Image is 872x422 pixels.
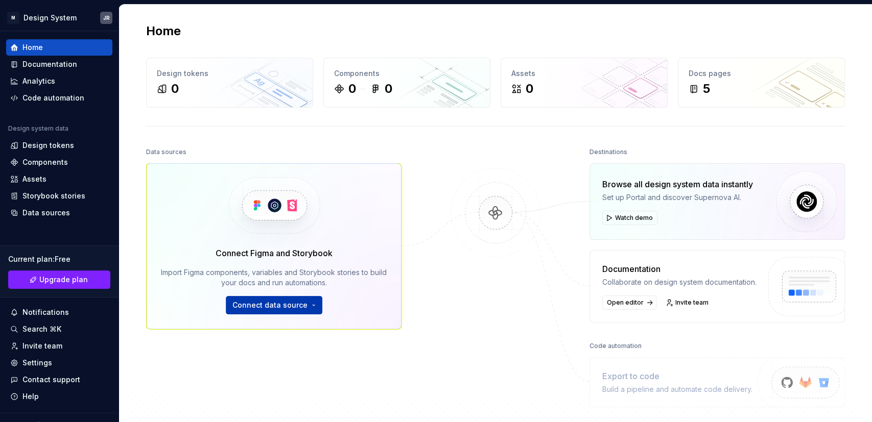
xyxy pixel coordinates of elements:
div: 5 [703,81,710,97]
a: Data sources [6,205,112,221]
span: Invite team [675,299,709,307]
div: Contact support [22,375,80,385]
div: Data sources [146,145,186,159]
div: Design tokens [22,140,74,151]
a: Assets [6,171,112,187]
a: Invite team [663,295,713,310]
div: Invite team [22,341,62,351]
a: Design tokens [6,137,112,154]
a: Settings [6,355,112,371]
a: Design tokens0 [146,58,313,108]
div: Browse all design system data instantly [602,178,753,190]
a: Assets0 [501,58,668,108]
a: Code automation [6,90,112,106]
a: Analytics [6,73,112,89]
button: Connect data source [226,296,322,314]
div: Build a pipeline and automate code delivery. [602,384,752,394]
div: Analytics [22,76,55,86]
div: Connect Figma and Storybook [216,247,333,259]
div: 0 [171,81,179,97]
button: Contact support [6,371,112,388]
div: Assets [22,174,46,184]
span: Upgrade plan [39,275,88,285]
div: 0 [526,81,533,97]
a: Docs pages5 [678,58,845,108]
div: Design System [23,13,77,23]
div: Components [334,68,480,79]
div: Design system data [8,125,68,133]
div: Set up Portal and discover Supernova AI. [602,192,753,203]
h2: Home [146,23,181,39]
div: Data sources [22,208,70,218]
a: Components00 [323,58,490,108]
div: Docs pages [689,68,834,79]
div: Search ⌘K [22,324,61,334]
div: Import Figma components, variables and Storybook stories to build your docs and run automations. [161,267,387,288]
div: 0 [385,81,392,97]
a: Storybook stories [6,188,112,204]
div: Assets [511,68,657,79]
div: M [7,12,19,24]
div: JR [103,14,110,22]
div: Settings [22,358,52,368]
button: Upgrade plan [8,270,110,289]
a: Components [6,154,112,170]
button: Search ⌘K [6,321,112,337]
div: Destinations [590,145,627,159]
div: Home [22,42,43,53]
div: 0 [348,81,356,97]
div: Code automation [590,339,642,353]
div: Notifications [22,307,69,317]
div: Components [22,157,68,167]
div: Code automation [22,93,84,103]
div: Design tokens [157,68,302,79]
div: Documentation [602,263,757,275]
div: Export to code [602,370,752,382]
div: Documentation [22,59,77,69]
a: Invite team [6,338,112,354]
a: Home [6,39,112,56]
button: Help [6,388,112,405]
a: Open editor [602,295,656,310]
div: Storybook stories [22,191,85,201]
a: Documentation [6,56,112,72]
span: Connect data source [232,300,308,310]
div: Current plan : Free [8,254,110,264]
span: Open editor [607,299,644,307]
button: Notifications [6,304,112,320]
div: Help [22,391,39,402]
span: Watch demo [615,214,653,222]
button: MDesign SystemJR [2,7,116,29]
div: Collaborate on design system documentation. [602,277,757,287]
button: Watch demo [602,211,657,225]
